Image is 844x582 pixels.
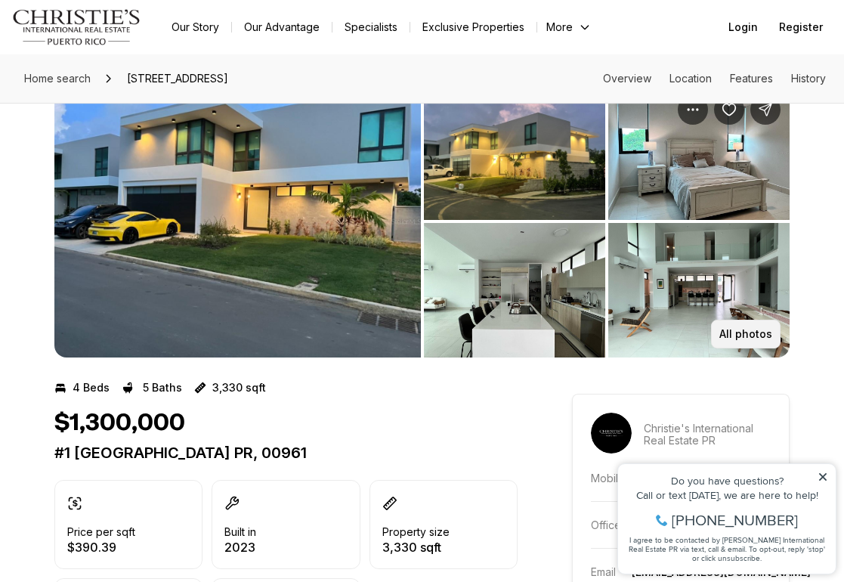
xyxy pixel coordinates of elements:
[770,12,832,42] button: Register
[159,17,231,38] a: Our Story
[54,409,185,438] h1: $1,300,000
[54,85,421,358] li: 1 of 5
[24,72,91,85] span: Home search
[67,526,135,538] p: Price per sqft
[382,526,450,538] p: Property size
[608,85,790,220] button: View image gallery
[791,72,826,85] a: Skip to: History
[644,423,771,447] p: Christie's International Real Estate PR
[12,9,141,45] img: logo
[711,320,781,348] button: All photos
[591,565,616,578] p: Email
[424,223,605,358] button: View image gallery
[678,94,708,125] button: Property options
[18,67,97,91] a: Home search
[730,72,773,85] a: Skip to: Features
[424,85,790,358] li: 2 of 5
[19,93,215,122] span: I agree to be contacted by [PERSON_NAME] International Real Estate PR via text, call & email. To ...
[779,21,823,33] span: Register
[122,376,182,400] button: 5 Baths
[382,541,450,553] p: 3,330 sqft
[212,382,266,394] p: 3,330 sqft
[67,541,135,553] p: $390.39
[750,94,781,125] button: Share Property: #1 RIVIERA PARKVIEW
[73,382,110,394] p: 4 Beds
[224,526,256,538] p: Built in
[728,21,758,33] span: Login
[424,85,605,220] button: View image gallery
[719,12,767,42] button: Login
[603,72,651,85] a: Skip to: Overview
[669,72,712,85] a: Skip to: Location
[591,519,662,531] p: Office number
[603,73,826,85] nav: Page section menu
[591,472,666,484] p: Mobile number
[54,444,518,462] p: #1 [GEOGRAPHIC_DATA] PR, 00961
[54,85,421,358] button: View image gallery
[410,17,536,38] a: Exclusive Properties
[121,67,234,91] span: [STREET_ADDRESS]
[16,48,218,59] div: Call or text [DATE], we are here to help!
[16,34,218,45] div: Do you have questions?
[714,94,744,125] button: Save Property: #1 RIVIERA PARKVIEW
[537,17,601,38] button: More
[224,541,256,553] p: 2023
[332,17,410,38] a: Specialists
[608,223,790,358] button: View image gallery
[62,71,188,86] span: [PHONE_NUMBER]
[232,17,332,38] a: Our Advantage
[143,382,182,394] p: 5 Baths
[719,328,772,340] p: All photos
[54,85,790,358] div: Listing Photos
